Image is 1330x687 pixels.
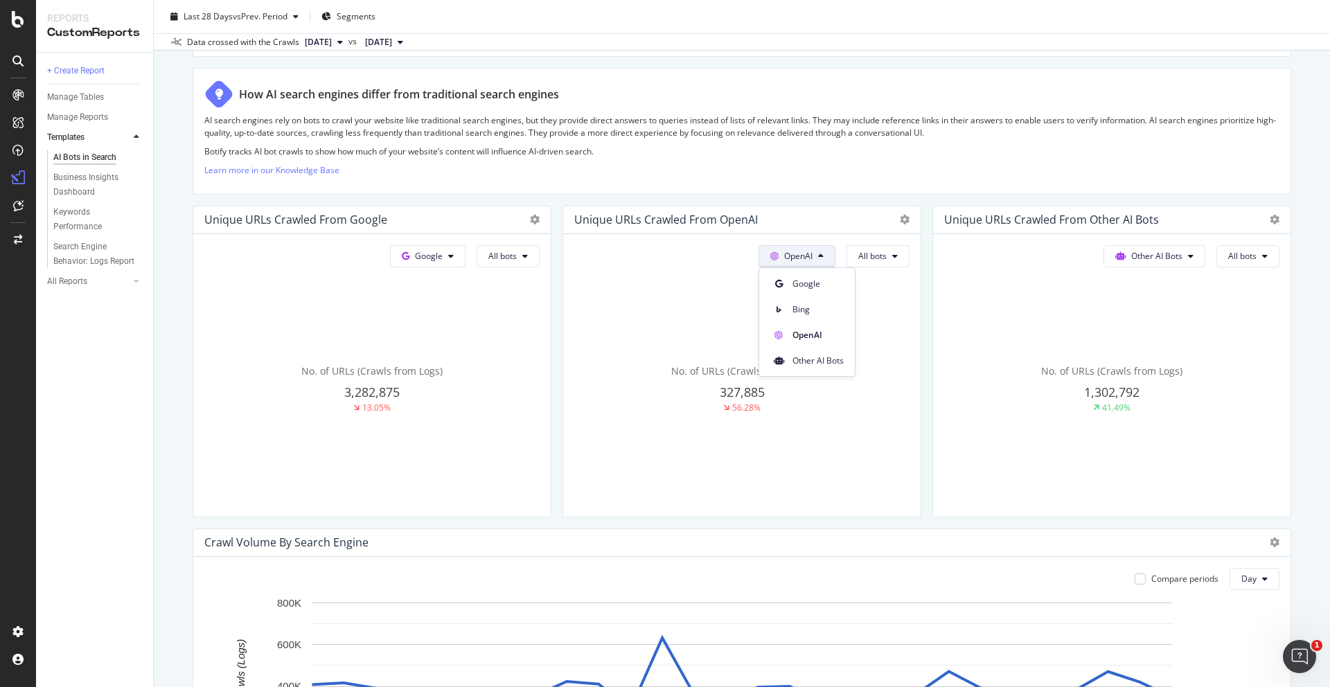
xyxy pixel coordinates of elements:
div: + Create Report [47,64,105,78]
button: Other AI Bots [1103,245,1205,267]
a: Business Insights Dashboard [53,170,143,199]
div: Reports [47,11,142,25]
span: Google [415,250,443,262]
a: Templates [47,130,130,145]
div: Keywords Performance [53,205,131,234]
span: Other AI Bots [1131,250,1182,262]
span: Day [1241,573,1257,585]
button: Day [1230,568,1279,590]
span: vs [348,35,360,48]
div: Data crossed with the Crawls [187,36,299,48]
button: Last 28 DaysvsPrev. Period [165,6,304,28]
button: [DATE] [299,34,348,51]
div: Crawl Volume By Search Engine [204,535,369,549]
div: Unique URLs Crawled from Other AI Bots [944,213,1159,226]
div: 41.49% [1102,402,1130,413]
text: 600K [277,639,301,650]
div: CustomReports [47,25,142,41]
span: No. of URLs (Crawls from Logs) [301,364,443,377]
div: Manage Tables [47,90,104,105]
a: AI Bots in Search [53,150,143,165]
button: All bots [846,245,910,267]
a: Manage Reports [47,110,143,125]
button: Segments [316,6,381,28]
span: OpenAI [792,329,844,341]
span: All bots [488,250,517,262]
div: Unique URLs Crawled from Other AI BotsOther AI BotsAll botsNo. of URLs (Crawls from Logs)1,302,79... [932,206,1291,517]
button: [DATE] [360,34,409,51]
span: All bots [1228,250,1257,262]
a: Keywords Performance [53,205,143,234]
button: Google [390,245,465,267]
div: Unique URLs Crawled from OpenAIOpenAIAll botsNo. of URLs (Crawls from Logs)327,88556.28% [562,206,921,517]
p: Botify tracks AI bot crawls to show how much of your website’s content will influence AI-driven s... [204,145,1279,157]
span: Other AI Bots [792,355,844,367]
div: 56.28% [732,402,761,413]
span: 2025 Jul. 14th [365,36,392,48]
div: How AI search engines differ from traditional search enginesAI search engines rely on bots to cra... [193,68,1291,195]
button: OpenAI [759,245,835,267]
div: Templates [47,130,85,145]
span: OpenAI [784,250,813,262]
span: Segments [337,10,375,22]
div: Compare periods [1151,573,1218,585]
div: All Reports [47,274,87,289]
div: Business Insights Dashboard [53,170,133,199]
button: All bots [1216,245,1279,267]
div: Manage Reports [47,110,108,125]
span: 3,282,875 [344,384,400,400]
div: How AI search engines differ from traditional search engines [239,87,559,102]
div: AI Bots in Search [53,150,116,165]
div: Unique URLs Crawled from GoogleGoogleAll botsNo. of URLs (Crawls from Logs)3,282,87513.05% [193,206,551,517]
a: All Reports [47,274,130,289]
iframe: Intercom live chat [1283,640,1316,673]
a: Manage Tables [47,90,143,105]
span: 327,885 [720,384,765,400]
span: No. of URLs (Crawls from Logs) [1041,364,1182,377]
span: All bots [858,250,887,262]
span: 1,302,792 [1084,384,1140,400]
a: Search Engine Behavior: Logs Report [53,240,143,269]
span: Google [792,278,844,290]
div: 13.05% [362,402,391,413]
span: Bing [792,303,844,316]
div: Unique URLs Crawled from Google [204,213,387,226]
a: + Create Report [47,64,143,78]
button: All bots [477,245,540,267]
div: Search Engine Behavior: Logs Report [53,240,135,269]
span: 2025 Aug. 11th [305,36,332,48]
div: Unique URLs Crawled from OpenAI [574,213,758,226]
span: 1 [1311,640,1322,651]
span: Last 28 Days [184,10,233,22]
p: AI search engines rely on bots to crawl your website like traditional search engines, but they pr... [204,114,1279,138]
text: 800K [277,597,301,609]
span: vs Prev. Period [233,10,287,22]
a: Learn more in our Knowledge Base [204,164,339,176]
span: No. of URLs (Crawls from Logs) [671,364,813,377]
